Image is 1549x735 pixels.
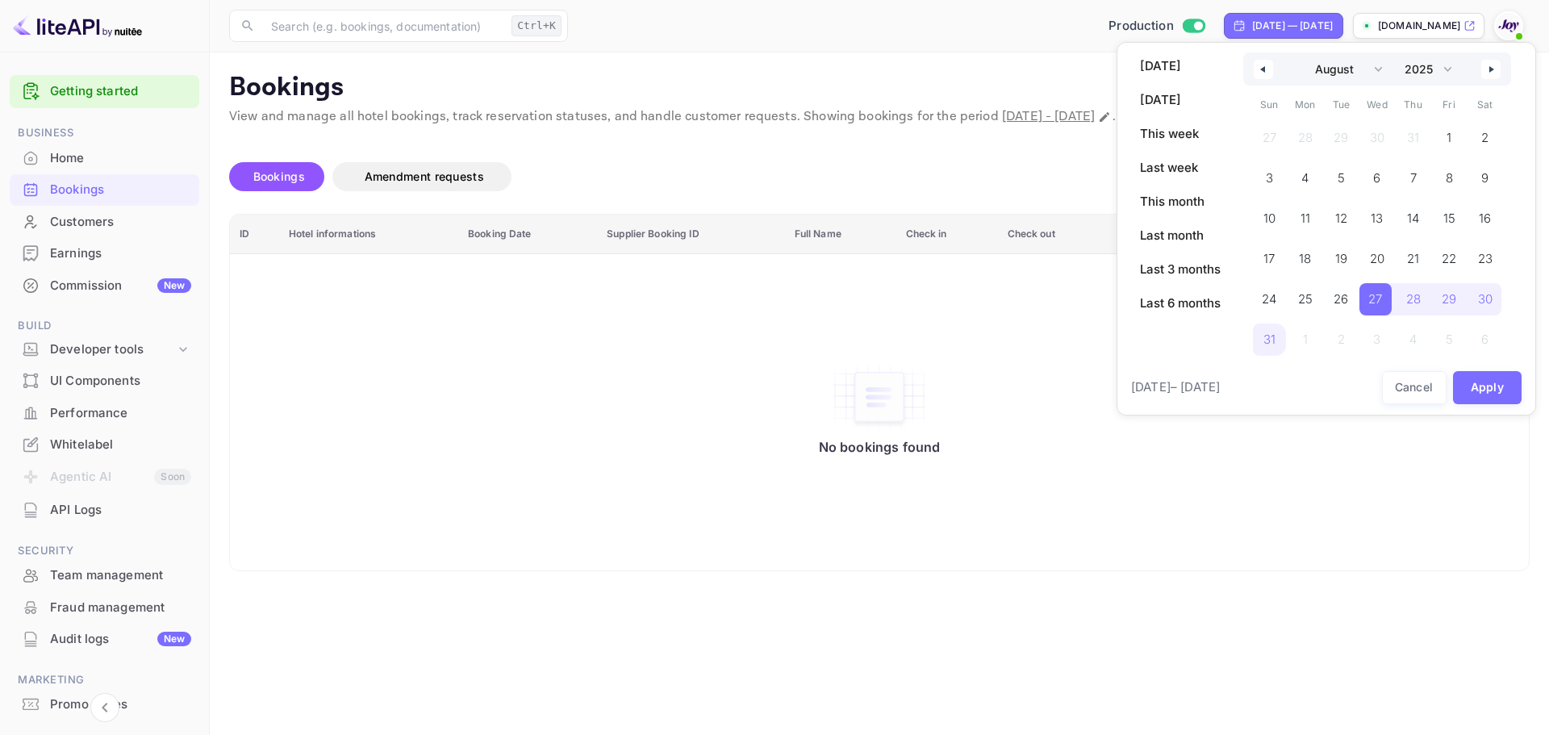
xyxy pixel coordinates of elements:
button: 9 [1467,158,1503,190]
span: 27 [1368,285,1382,314]
span: 9 [1481,164,1488,193]
span: Fri [1431,92,1468,118]
span: 18 [1299,244,1311,274]
button: 31 [1251,319,1288,352]
span: 4 [1301,164,1309,193]
button: 17 [1251,239,1288,271]
button: This month [1130,188,1230,215]
span: 6 [1373,164,1380,193]
span: 13 [1371,204,1383,233]
button: 21 [1395,239,1431,271]
span: 30 [1478,285,1493,314]
span: 12 [1335,204,1347,233]
button: 7 [1395,158,1431,190]
button: 12 [1323,198,1359,231]
span: Thu [1395,92,1431,118]
span: 10 [1263,204,1276,233]
button: 18 [1288,239,1324,271]
button: [DATE] [1130,86,1230,114]
span: 8 [1446,164,1453,193]
button: 27 [1359,279,1396,311]
span: Sat [1467,92,1503,118]
button: 1 [1431,118,1468,150]
button: Last month [1130,222,1230,249]
button: 30 [1467,279,1503,311]
span: 28 [1406,285,1421,314]
span: 5 [1338,164,1345,193]
span: 3 [1266,164,1273,193]
button: 10 [1251,198,1288,231]
span: [DATE] – [DATE] [1131,378,1220,397]
span: 21 [1407,244,1419,274]
button: 11 [1288,198,1324,231]
button: Apply [1453,371,1522,404]
span: 20 [1370,244,1384,274]
button: 26 [1323,279,1359,311]
button: 25 [1288,279,1324,311]
button: 13 [1359,198,1396,231]
span: 25 [1298,285,1313,314]
span: 1 [1447,123,1451,152]
button: 2 [1467,118,1503,150]
button: 19 [1323,239,1359,271]
span: Tue [1323,92,1359,118]
span: 29 [1442,285,1456,314]
button: [DATE] [1130,52,1230,80]
span: Wed [1359,92,1396,118]
button: 24 [1251,279,1288,311]
span: 16 [1479,204,1491,233]
button: 4 [1288,158,1324,190]
button: Last 3 months [1130,256,1230,283]
button: Cancel [1382,371,1447,404]
button: 29 [1431,279,1468,311]
span: 15 [1443,204,1455,233]
button: This week [1130,120,1230,148]
button: 22 [1431,239,1468,271]
span: 19 [1335,244,1347,274]
button: 23 [1467,239,1503,271]
span: 17 [1263,244,1275,274]
button: 14 [1395,198,1431,231]
button: 8 [1431,158,1468,190]
button: Last week [1130,154,1230,182]
button: 3 [1251,158,1288,190]
button: 15 [1431,198,1468,231]
span: 11 [1301,204,1310,233]
span: 26 [1334,285,1348,314]
button: 5 [1323,158,1359,190]
button: Last 6 months [1130,290,1230,317]
button: 6 [1359,158,1396,190]
span: 7 [1410,164,1417,193]
button: 28 [1395,279,1431,311]
button: 20 [1359,239,1396,271]
span: 22 [1442,244,1456,274]
span: Sun [1251,92,1288,118]
span: 23 [1478,244,1493,274]
span: 2 [1481,123,1488,152]
span: 24 [1262,285,1276,314]
span: 14 [1407,204,1419,233]
button: 16 [1467,198,1503,231]
span: Mon [1288,92,1324,118]
span: 31 [1263,325,1276,354]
